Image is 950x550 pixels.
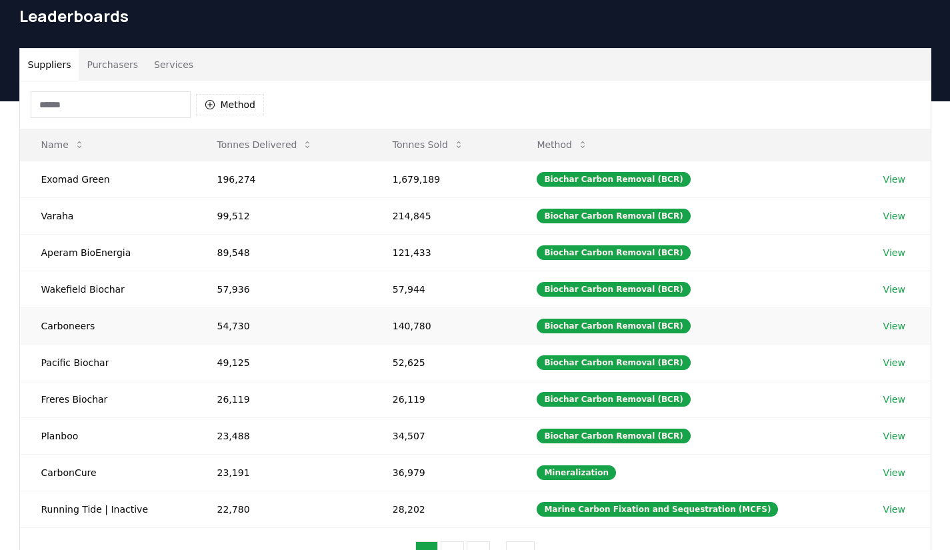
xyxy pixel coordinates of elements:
[196,94,265,115] button: Method
[537,245,690,260] div: Biochar Carbon Removal (BCR)
[526,131,599,158] button: Method
[371,197,516,234] td: 214,845
[537,429,690,443] div: Biochar Carbon Removal (BCR)
[371,271,516,307] td: 57,944
[382,131,475,158] button: Tonnes Sold
[79,49,146,81] button: Purchasers
[20,197,196,234] td: Varaha
[196,454,371,491] td: 23,191
[146,49,201,81] button: Services
[196,161,371,197] td: 196,274
[196,271,371,307] td: 57,936
[371,161,516,197] td: 1,679,189
[196,307,371,344] td: 54,730
[20,234,196,271] td: Aperam BioEnergia
[207,131,324,158] button: Tonnes Delivered
[371,381,516,417] td: 26,119
[883,246,905,259] a: View
[537,209,690,223] div: Biochar Carbon Removal (BCR)
[537,282,690,297] div: Biochar Carbon Removal (BCR)
[20,417,196,454] td: Planboo
[20,344,196,381] td: Pacific Biochar
[196,381,371,417] td: 26,119
[196,491,371,527] td: 22,780
[537,355,690,370] div: Biochar Carbon Removal (BCR)
[371,344,516,381] td: 52,625
[196,197,371,234] td: 99,512
[371,307,516,344] td: 140,780
[371,454,516,491] td: 36,979
[20,161,196,197] td: Exomad Green
[883,466,905,479] a: View
[20,307,196,344] td: Carboneers
[537,319,690,333] div: Biochar Carbon Removal (BCR)
[20,491,196,527] td: Running Tide | Inactive
[883,429,905,443] a: View
[196,417,371,454] td: 23,488
[883,209,905,223] a: View
[883,356,905,369] a: View
[883,393,905,406] a: View
[537,502,778,517] div: Marine Carbon Fixation and Sequestration (MCFS)
[371,491,516,527] td: 28,202
[883,503,905,516] a: View
[537,392,690,407] div: Biochar Carbon Removal (BCR)
[371,234,516,271] td: 121,433
[196,234,371,271] td: 89,548
[20,381,196,417] td: Freres Biochar
[20,271,196,307] td: Wakefield Biochar
[537,172,690,187] div: Biochar Carbon Removal (BCR)
[196,344,371,381] td: 49,125
[31,131,95,158] button: Name
[537,465,616,480] div: Mineralization
[19,5,931,27] h1: Leaderboards
[883,283,905,296] a: View
[371,417,516,454] td: 34,507
[20,454,196,491] td: CarbonCure
[883,319,905,333] a: View
[883,173,905,186] a: View
[20,49,79,81] button: Suppliers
